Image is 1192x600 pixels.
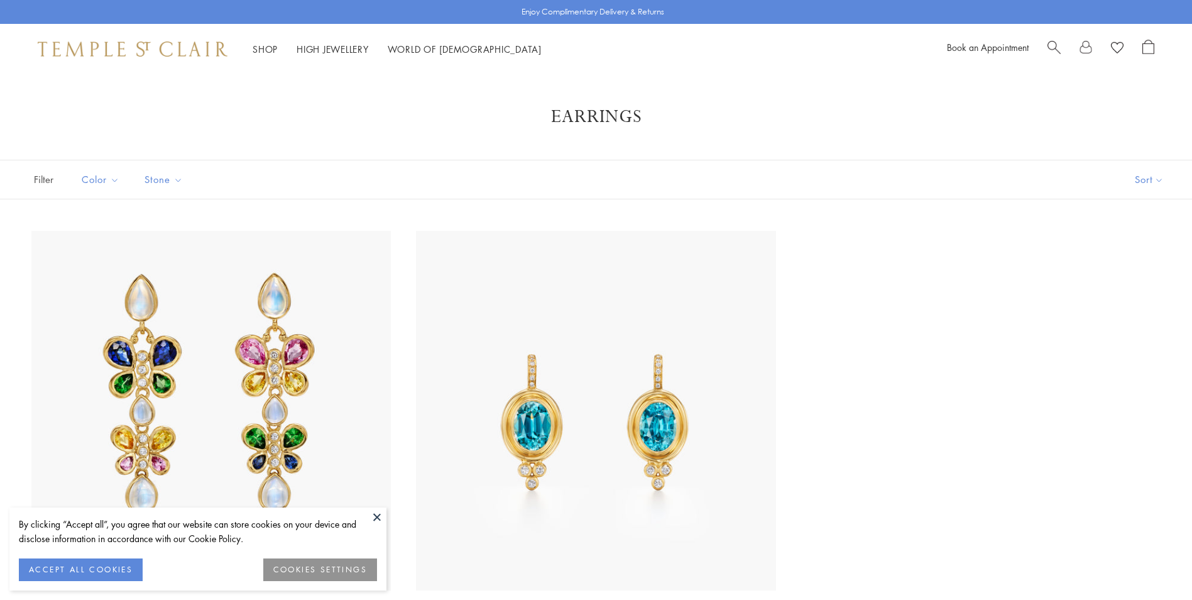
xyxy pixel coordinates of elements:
p: Enjoy Complimentary Delivery & Returns [522,6,664,18]
button: Stone [135,165,192,194]
span: Stone [138,172,192,187]
img: 18K Blue Zircon Classic Temple Earrings [416,231,775,591]
button: Show sort by [1107,160,1192,199]
a: Search [1047,40,1061,58]
a: Book an Appointment [947,41,1029,53]
span: Color [75,172,129,187]
h1: Earrings [50,106,1142,128]
a: World of [DEMOGRAPHIC_DATA]World of [DEMOGRAPHIC_DATA] [388,43,542,55]
button: Color [72,165,129,194]
nav: Main navigation [253,42,542,57]
a: ShopShop [253,43,278,55]
a: High JewelleryHigh Jewellery [297,43,369,55]
a: View Wishlist [1111,40,1124,58]
button: ACCEPT ALL COOKIES [19,558,143,581]
iframe: Gorgias live chat messenger [1129,541,1179,587]
img: Temple St. Clair [38,42,227,57]
div: By clicking “Accept all”, you agree that our website can store cookies on your device and disclos... [19,517,377,546]
img: 18K Precious Flutter Earrings [31,231,391,591]
a: Open Shopping Bag [1142,40,1154,58]
button: COOKIES SETTINGS [263,558,377,581]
